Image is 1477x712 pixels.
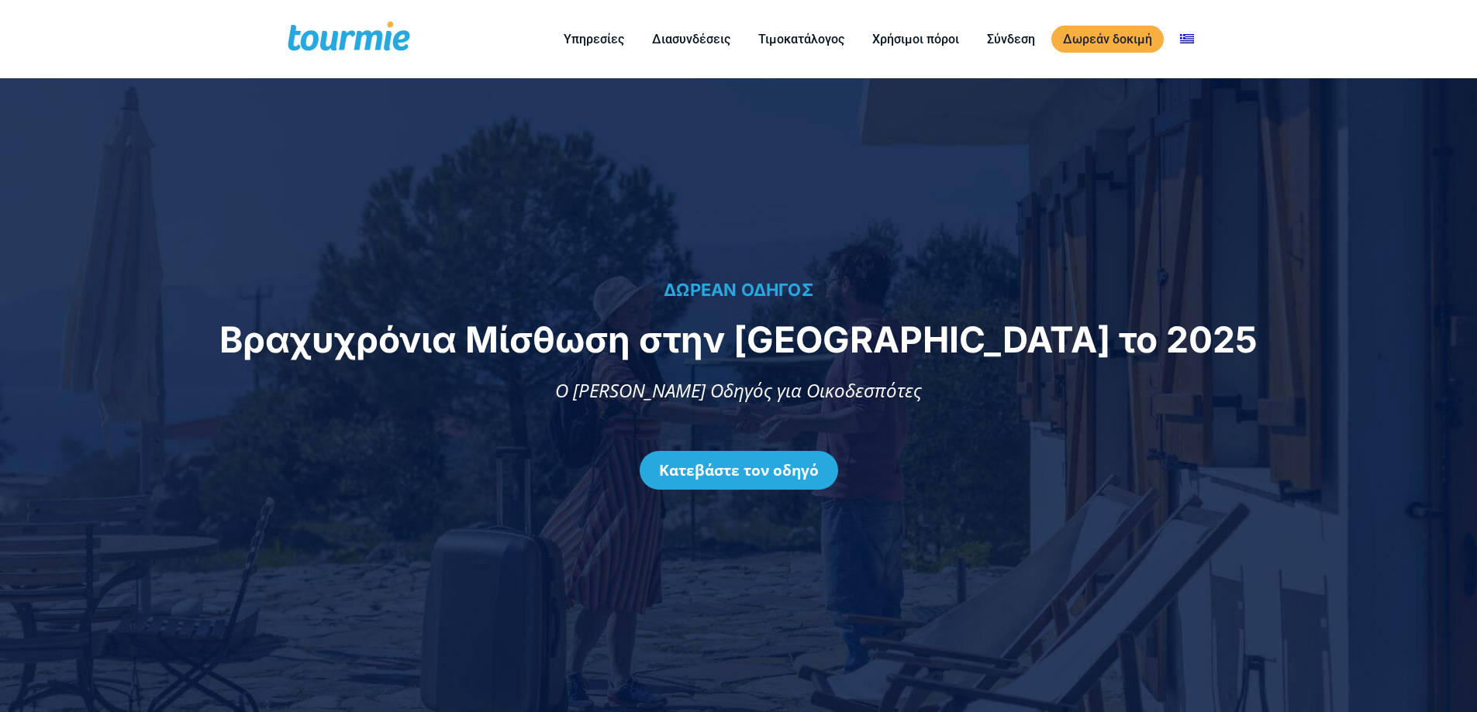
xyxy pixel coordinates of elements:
[219,318,1258,361] span: Βραχυχρόνια Μίσθωση στην [GEOGRAPHIC_DATA] το 2025
[975,29,1047,49] a: Σύνδεση
[664,280,813,300] span: ΔΩΡΕΑΝ ΟΔΗΓΟΣ
[640,29,742,49] a: Διασυνδέσεις
[1168,29,1206,49] a: Αλλαγή σε
[552,29,636,49] a: Υπηρεσίες
[1051,26,1164,53] a: Δωρεάν δοκιμή
[861,29,971,49] a: Χρήσιμοι πόροι
[640,451,838,490] a: Κατεβάστε τον οδηγό
[555,377,922,403] span: Ο [PERSON_NAME] Οδηγός για Οικοδεσπότες
[747,29,856,49] a: Τιμοκατάλογος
